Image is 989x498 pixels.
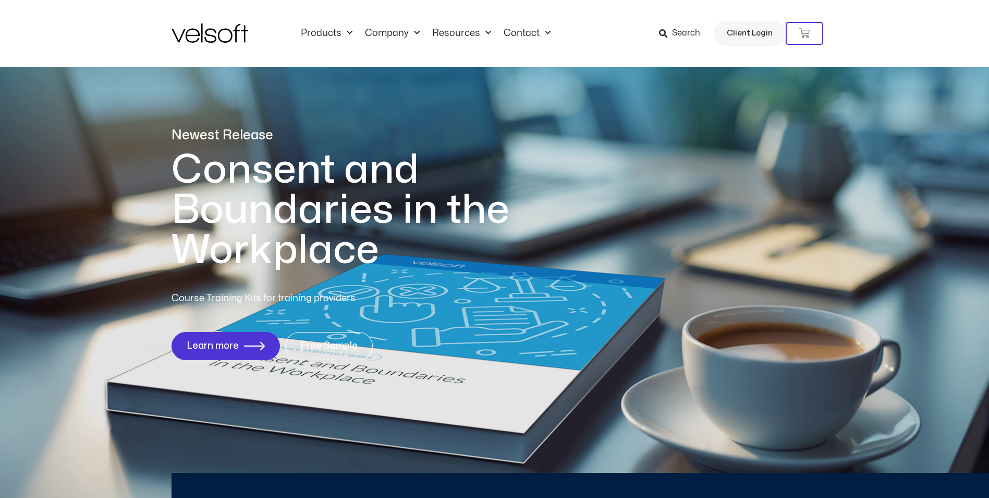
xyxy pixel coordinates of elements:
[172,291,431,306] p: Course Training Kits for training providers
[426,28,497,39] a: ResourcesMenu Toggle
[295,28,557,39] nav: Menu
[714,21,786,46] a: Client Login
[659,25,707,42] a: Search
[285,332,373,360] a: Free Sample
[172,332,280,360] a: Learn more
[172,150,552,270] h1: Consent and Boundaries in the Workplace
[359,28,426,39] a: CompanyMenu Toggle
[672,27,700,40] span: Search
[295,28,359,39] a: ProductsMenu Toggle
[172,126,552,145] p: Newest Release
[300,341,358,351] span: Free Sample
[727,27,773,40] span: Client Login
[497,28,557,39] a: ContactMenu Toggle
[172,23,248,43] img: Velsoft Training Materials
[187,341,239,351] span: Learn more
